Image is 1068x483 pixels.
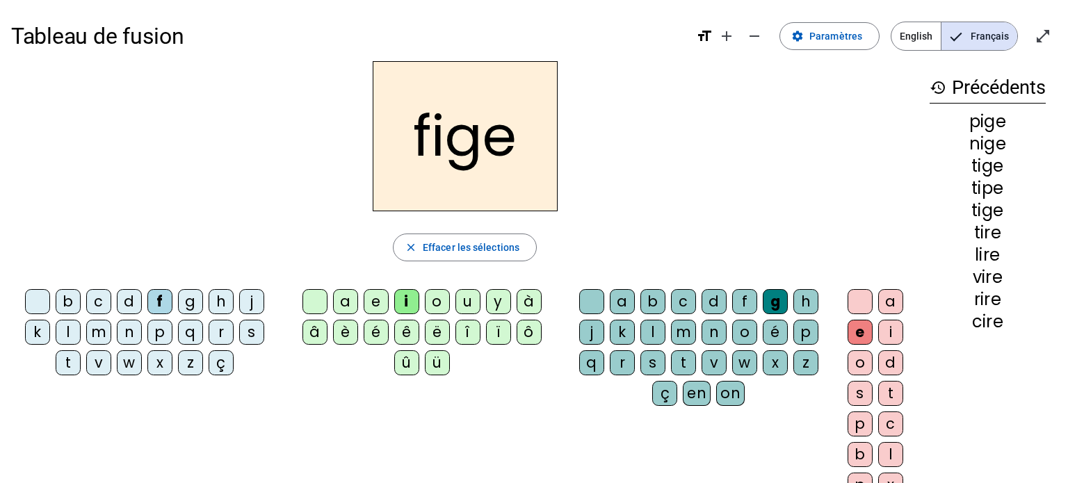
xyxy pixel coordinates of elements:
div: o [848,350,873,375]
div: é [364,320,389,345]
div: â [302,320,327,345]
div: g [178,289,203,314]
span: English [891,22,941,50]
mat-icon: open_in_full [1035,28,1051,44]
div: m [671,320,696,345]
div: d [702,289,727,314]
div: nige [930,136,1046,152]
button: Diminuer la taille de la police [741,22,768,50]
div: j [239,289,264,314]
div: i [878,320,903,345]
div: tipe [930,180,1046,197]
mat-icon: close [405,241,417,254]
div: l [878,442,903,467]
div: q [178,320,203,345]
div: é [763,320,788,345]
div: ô [517,320,542,345]
div: t [56,350,81,375]
div: pige [930,113,1046,130]
mat-icon: add [718,28,735,44]
div: n [117,320,142,345]
div: p [147,320,172,345]
div: c [878,411,903,436]
div: x [763,350,788,375]
h3: Précédents [930,72,1046,104]
div: à [517,289,542,314]
span: Paramètres [809,28,862,44]
div: ë [425,320,450,345]
div: lire [930,247,1046,263]
div: b [56,289,81,314]
div: on [716,381,745,406]
div: k [610,320,635,345]
div: l [56,320,81,345]
div: k [25,320,50,345]
div: z [793,350,818,375]
div: en [683,381,711,406]
div: è [333,320,358,345]
div: o [425,289,450,314]
div: l [640,320,665,345]
div: p [793,320,818,345]
mat-icon: history [930,79,946,96]
button: Effacer les sélections [393,234,537,261]
div: ç [209,350,234,375]
div: s [848,381,873,406]
div: h [209,289,234,314]
div: ç [652,381,677,406]
mat-icon: settings [791,30,804,42]
div: f [732,289,757,314]
div: t [878,381,903,406]
div: n [702,320,727,345]
button: Paramètres [779,22,880,50]
div: tige [930,158,1046,174]
div: b [640,289,665,314]
div: e [848,320,873,345]
div: h [793,289,818,314]
button: Augmenter la taille de la police [713,22,741,50]
div: ü [425,350,450,375]
div: c [86,289,111,314]
mat-icon: format_size [696,28,713,44]
div: m [86,320,111,345]
div: s [239,320,264,345]
div: y [486,289,511,314]
div: tige [930,202,1046,219]
div: x [147,350,172,375]
div: d [878,350,903,375]
div: w [732,350,757,375]
div: î [455,320,480,345]
div: g [763,289,788,314]
div: c [671,289,696,314]
div: b [848,442,873,467]
div: û [394,350,419,375]
div: j [579,320,604,345]
mat-icon: remove [746,28,763,44]
div: rire [930,291,1046,308]
div: v [86,350,111,375]
div: q [579,350,604,375]
span: Effacer les sélections [423,239,519,256]
div: a [333,289,358,314]
div: t [671,350,696,375]
div: ê [394,320,419,345]
div: z [178,350,203,375]
div: tire [930,224,1046,241]
div: a [610,289,635,314]
div: v [702,350,727,375]
div: cire [930,313,1046,330]
div: u [455,289,480,314]
h2: fige [373,61,558,211]
div: r [209,320,234,345]
div: ï [486,320,511,345]
span: Français [941,22,1017,50]
div: i [394,289,419,314]
div: w [117,350,142,375]
div: a [878,289,903,314]
div: f [147,289,172,314]
div: s [640,350,665,375]
div: r [610,350,635,375]
div: d [117,289,142,314]
div: o [732,320,757,345]
div: p [848,411,873,436]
